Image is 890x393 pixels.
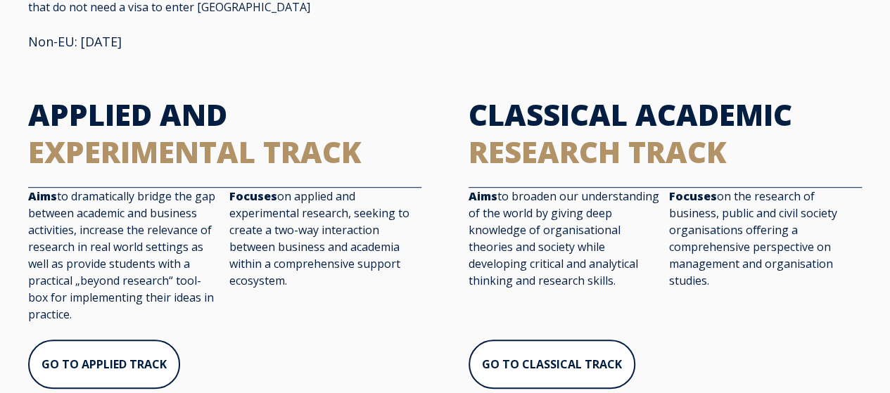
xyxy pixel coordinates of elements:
[469,96,862,170] h2: CLASSICAL ACADEMIC
[669,188,837,288] span: on the research of business, public and civil society organisations offering a comprehensive pers...
[28,188,215,322] span: to dramatically bridge the gap between academic and business activities, increase the relevance o...
[469,131,727,172] span: RESEARCH TRACK
[469,188,659,288] span: to broaden our understanding of the world by giving deep knowledge of organisational theories and...
[28,188,57,204] strong: Aims
[28,131,362,172] span: EXPERIMENTAL TRACK
[229,188,277,204] strong: Focuses
[28,33,122,50] span: Non-EU: [DATE]
[469,188,497,204] strong: Aims
[28,96,421,170] h2: APPLIED AND
[229,188,409,288] span: on applied and experimental research, seeking to create a two-way interaction between business an...
[669,188,717,204] strong: Focuses
[28,340,180,389] a: GO TO APPLIED TRACK
[469,340,635,389] a: GO TO CLASSICAL TRACK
